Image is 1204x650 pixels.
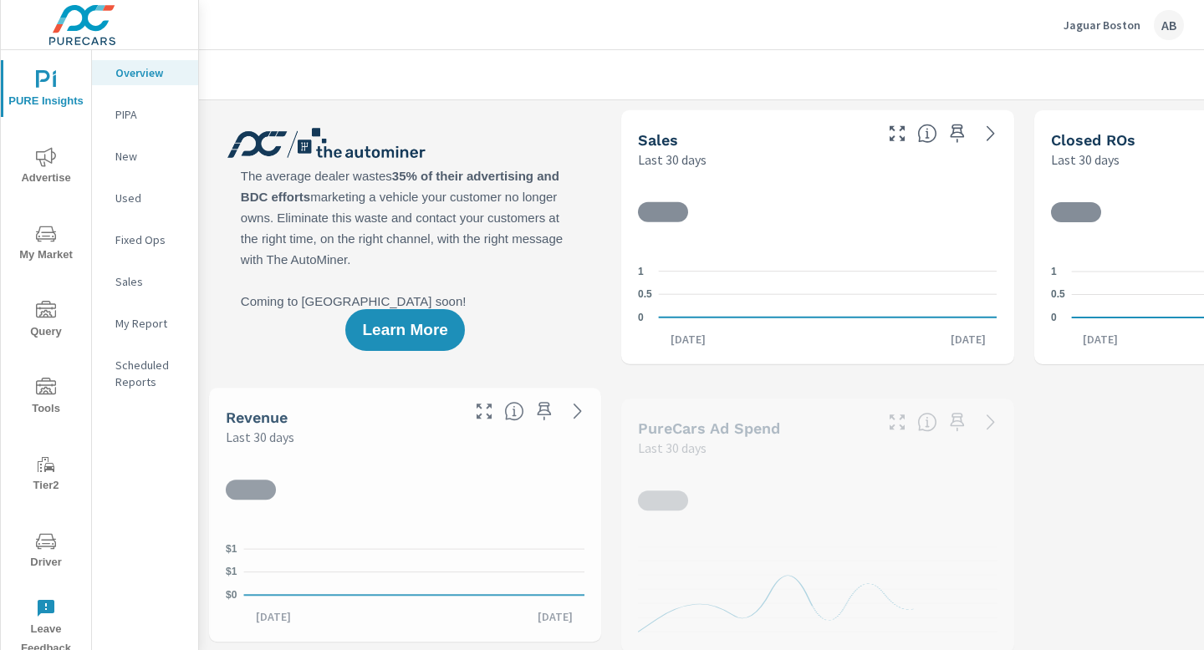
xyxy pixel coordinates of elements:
[92,60,198,85] div: Overview
[531,398,558,424] span: Save this to your personalized report
[638,266,644,277] text: 1
[345,309,464,351] button: Learn More
[115,148,185,165] p: New
[659,331,717,348] p: [DATE]
[504,401,524,421] span: Total sales revenue over the selected date range. [Source: This data is sourced from the dealer’s...
[115,231,185,248] p: Fixed Ops
[917,124,937,144] span: Number of vehicles sold by the dealership over the selected date range. [Source: This data is sou...
[1154,10,1184,40] div: AB
[6,70,86,111] span: PURE Insights
[944,120,971,147] span: Save this to your personalized report
[6,531,86,572] span: Driver
[1051,289,1065,301] text: 0.5
[977,120,1004,147] a: See more details in report
[115,190,185,206] p: Used
[6,224,86,265] span: My Market
[1051,131,1135,149] h5: Closed ROs
[92,311,198,336] div: My Report
[638,150,707,170] p: Last 30 days
[1071,331,1130,348] p: [DATE]
[115,357,185,390] p: Scheduled Reports
[226,409,288,426] h5: Revenue
[638,288,652,300] text: 0.5
[884,409,911,435] button: Make Fullscreen
[526,608,584,625] p: [DATE]
[115,64,185,81] p: Overview
[226,589,237,601] text: $0
[6,301,86,342] span: Query
[362,322,447,338] span: Learn More
[226,566,237,578] text: $1
[638,312,644,323] text: 0
[1064,18,1140,33] p: Jaguar Boston
[6,378,86,419] span: Tools
[471,398,497,424] button: Make Fullscreen
[939,331,997,348] p: [DATE]
[92,144,198,169] div: New
[92,353,198,394] div: Scheduled Reports
[564,398,591,424] a: See more details in report
[1051,266,1057,277] text: 1
[115,315,185,332] p: My Report
[115,106,185,123] p: PIPA
[6,147,86,188] span: Advertise
[1051,150,1120,170] p: Last 30 days
[1051,312,1057,323] text: 0
[884,120,911,147] button: Make Fullscreen
[638,131,678,149] h5: Sales
[226,427,294,447] p: Last 30 days
[944,409,971,435] span: Save this to your personalized report
[244,608,303,625] p: [DATE]
[115,273,185,290] p: Sales
[6,454,86,495] span: Tier2
[92,269,198,294] div: Sales
[638,419,780,437] h5: PureCars Ad Spend
[92,185,198,211] div: Used
[226,543,237,555] text: $1
[638,438,707,458] p: Last 30 days
[977,409,1004,435] a: See more details in report
[92,102,198,127] div: PIPA
[917,412,937,432] span: Total cost of media for all PureCars channels for the selected dealership group over the selected...
[92,227,198,252] div: Fixed Ops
